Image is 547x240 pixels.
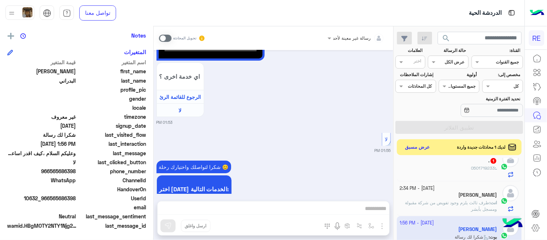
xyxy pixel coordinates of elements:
[489,158,497,164] h5: .
[496,165,497,171] span: .
[483,71,520,78] label: مخصص إلى:
[7,149,76,157] span: وعليكم السلام ،كيف اقدر اساعدك
[7,77,76,84] span: البدراني
[7,113,76,121] span: غير معروف
[440,71,477,78] label: أولوية
[400,185,435,192] small: [DATE] - 2:34 PM
[402,142,433,153] button: عرض مسبق
[78,122,146,130] span: signup_date
[438,32,455,47] button: search
[7,67,76,75] span: سامي
[179,107,182,113] span: لا
[159,73,201,80] span: اي خدمة اخرى ؟
[405,200,497,212] span: طرف ثالث يلزم وجود تفويض من شركة مقبولة ومسجل بأبشر
[7,58,76,66] span: قيمة المتغير
[457,144,506,150] span: لديك 1 محادثات جديدة واردة
[78,77,146,84] span: last_name
[78,67,146,75] span: first_name
[78,140,146,148] span: last_interaction
[81,222,146,230] span: last_message_id
[500,211,525,236] img: hulul-logo.png
[503,151,519,167] img: defaultAdmin.png
[8,33,14,39] img: add
[78,167,146,175] span: phone_number
[78,95,146,102] span: gender
[78,213,146,220] span: last_message_sentiment
[375,148,391,153] small: 01:55 PM
[78,149,146,157] span: last_message
[501,197,508,205] img: WhatsApp
[333,35,371,41] span: رسالة غير معينة لأحد
[63,9,71,17] img: tab
[472,47,520,54] label: القناة:
[78,176,146,184] span: ChannelId
[396,71,433,78] label: إشارات الملاحظات
[429,47,466,54] label: حالة الرسالة
[7,167,76,175] span: 966565686398
[491,158,497,164] span: 1
[181,220,211,232] button: ارسل واغلق
[78,58,146,66] span: اسم المتغير
[7,158,76,166] span: لا
[173,35,197,41] small: تحويل المحادثة
[43,9,51,17] img: tab
[490,200,497,205] b: :
[7,131,76,139] span: شكرا لك رسالة
[471,165,495,171] span: 0501719233
[124,49,146,55] h6: المتغيرات
[385,136,388,142] span: لا
[78,131,146,139] span: last_visited_flow
[414,58,423,66] div: اختر
[491,200,497,205] span: انت
[495,165,497,171] b: :
[7,176,76,184] span: 2
[7,195,76,202] span: 10632_966565686398
[159,94,201,100] span: الرجوع للقائمة الرئ
[396,121,523,134] button: تطبيق الفلاتر
[59,5,74,21] a: tab
[78,158,146,166] span: last_clicked_button
[22,7,32,17] img: userImage
[501,163,508,170] img: WhatsApp
[469,8,502,18] p: الدردشة الحية
[530,5,544,21] img: Logo
[159,186,229,192] span: اختر [DATE] الخدمات التالية:
[78,186,146,193] span: HandoverOn
[78,104,146,112] span: locale
[156,161,231,173] p: 3/10/2025, 1:55 PM
[442,34,451,43] span: search
[440,96,521,102] label: تحديد الفترة الزمنية
[7,95,76,102] span: null
[7,104,76,112] span: null
[78,113,146,121] span: timezone
[459,192,497,198] h5: فيصل الاسلمي
[7,204,76,211] span: null
[7,213,76,220] span: 0
[78,195,146,202] span: UserId
[78,86,146,93] span: profile_pic
[79,5,116,21] a: تواصل معنا
[7,9,16,18] img: profile
[7,186,76,193] span: null
[396,47,423,54] label: العلامات
[507,8,516,17] img: tab
[20,33,26,39] img: notes
[78,204,146,211] span: email
[7,140,76,148] span: 2025-10-03T10:56:04.272Z
[131,32,146,39] h6: Notes
[7,222,79,230] span: wamid.HBgMOTY2NTY1Njg2Mzk4FQIAEhgUM0FCQjI3NjczMUE0NjExMjM0Q0YA
[529,30,544,46] div: RE
[156,119,173,125] small: 01:53 PM
[503,185,519,201] img: defaultAdmin.png
[7,122,76,130] span: 2025-09-27T18:31:31.16Z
